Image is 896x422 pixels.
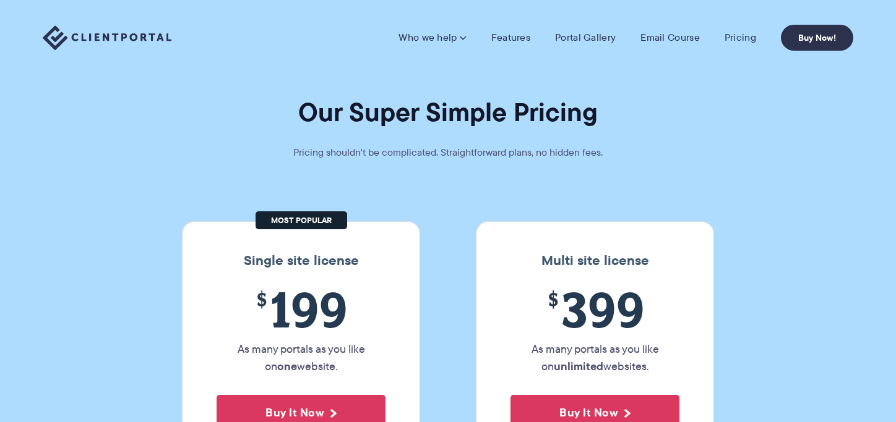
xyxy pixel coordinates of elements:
[554,358,603,374] strong: unlimited
[217,340,386,375] p: As many portals as you like on website.
[510,340,679,375] p: As many portals as you like on websites.
[555,32,616,44] a: Portal Gallery
[510,281,679,337] span: 399
[262,144,634,161] p: Pricing shouldn't be complicated. Straightforward plans, no hidden fees.
[277,358,297,374] strong: one
[725,32,756,44] a: Pricing
[781,25,853,51] a: Buy Now!
[195,253,407,269] h3: Single site license
[489,253,701,269] h3: Multi site license
[491,32,530,44] a: Features
[398,32,466,44] a: Who we help
[217,281,386,337] span: 199
[640,32,700,44] a: Email Course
